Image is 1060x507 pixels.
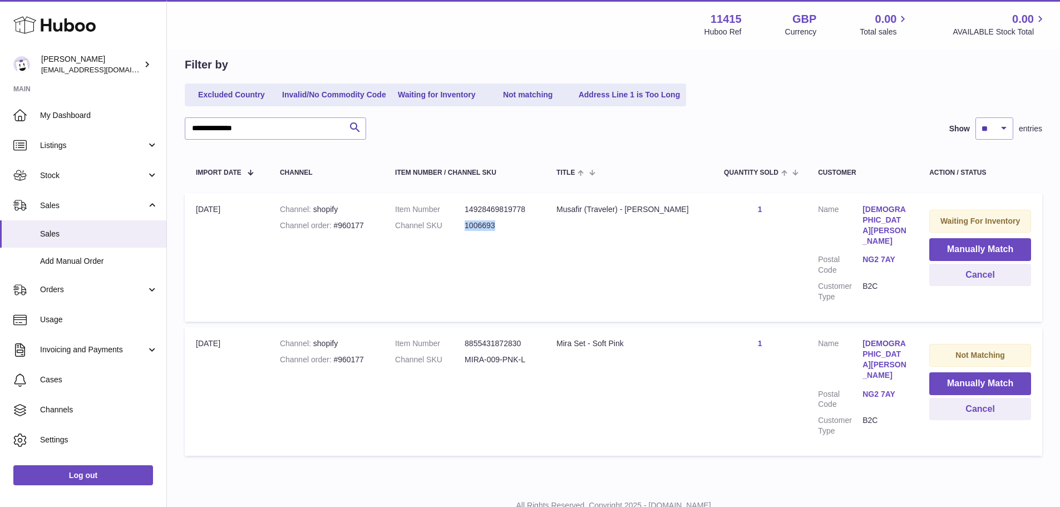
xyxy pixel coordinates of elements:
[13,465,153,485] a: Log out
[395,204,465,215] dt: Item Number
[758,339,762,348] a: 1
[556,169,575,176] span: Title
[792,12,816,27] strong: GBP
[395,220,465,231] dt: Channel SKU
[862,338,907,381] a: [DEMOGRAPHIC_DATA][PERSON_NAME]
[280,355,334,364] strong: Channel order
[929,169,1031,176] div: Action / Status
[1019,124,1042,134] span: entries
[862,204,907,247] a: [DEMOGRAPHIC_DATA][PERSON_NAME]
[929,264,1031,287] button: Cancel
[40,200,146,211] span: Sales
[40,170,146,181] span: Stock
[40,344,146,355] span: Invoicing and Payments
[929,238,1031,261] button: Manually Match
[465,338,534,349] dd: 8855431872830
[724,169,778,176] span: Quantity Sold
[13,56,30,73] img: internalAdmin-11415@internal.huboo.com
[818,415,862,436] dt: Customer Type
[711,12,742,27] strong: 11415
[392,86,481,104] a: Waiting for Inventory
[575,86,684,104] a: Address Line 1 is Too Long
[278,86,390,104] a: Invalid/No Commodity Code
[185,57,228,72] h2: Filter by
[860,27,909,37] span: Total sales
[41,65,164,74] span: [EMAIL_ADDRESS][DOMAIN_NAME]
[758,205,762,214] a: 1
[862,281,907,302] dd: B2C
[465,355,534,365] dd: MIRA-009-PNK-L
[280,204,373,215] div: shopify
[929,372,1031,395] button: Manually Match
[953,27,1047,37] span: AVAILABLE Stock Total
[875,12,897,27] span: 0.00
[187,86,276,104] a: Excluded Country
[196,169,241,176] span: Import date
[280,205,313,214] strong: Channel
[40,284,146,295] span: Orders
[862,389,907,400] a: NG2 7AY
[40,110,158,121] span: My Dashboard
[955,351,1005,360] strong: Not Matching
[185,327,269,456] td: [DATE]
[484,86,573,104] a: Not matching
[395,355,465,365] dt: Channel SKU
[280,169,373,176] div: Channel
[280,338,373,349] div: shopify
[556,204,702,215] div: Musafir (Traveler) - [PERSON_NAME]
[40,405,158,415] span: Channels
[818,254,862,275] dt: Postal Code
[280,220,373,231] div: #960177
[280,221,334,230] strong: Channel order
[280,355,373,365] div: #960177
[395,338,465,349] dt: Item Number
[40,314,158,325] span: Usage
[929,398,1031,421] button: Cancel
[940,216,1020,225] strong: Waiting For Inventory
[40,375,158,385] span: Cases
[860,12,909,37] a: 0.00 Total sales
[395,169,534,176] div: Item Number / Channel SKU
[818,338,862,383] dt: Name
[949,124,970,134] label: Show
[818,204,862,249] dt: Name
[40,229,158,239] span: Sales
[40,435,158,445] span: Settings
[185,193,269,322] td: [DATE]
[40,256,158,267] span: Add Manual Order
[465,204,534,215] dd: 14928469819778
[785,27,817,37] div: Currency
[465,220,534,231] dd: 1006693
[1012,12,1034,27] span: 0.00
[41,54,141,75] div: [PERSON_NAME]
[953,12,1047,37] a: 0.00 AVAILABLE Stock Total
[818,281,862,302] dt: Customer Type
[280,339,313,348] strong: Channel
[862,254,907,265] a: NG2 7AY
[862,415,907,436] dd: B2C
[818,389,862,410] dt: Postal Code
[40,140,146,151] span: Listings
[818,169,907,176] div: Customer
[556,338,702,349] div: Mira Set - Soft Pink
[704,27,742,37] div: Huboo Ref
